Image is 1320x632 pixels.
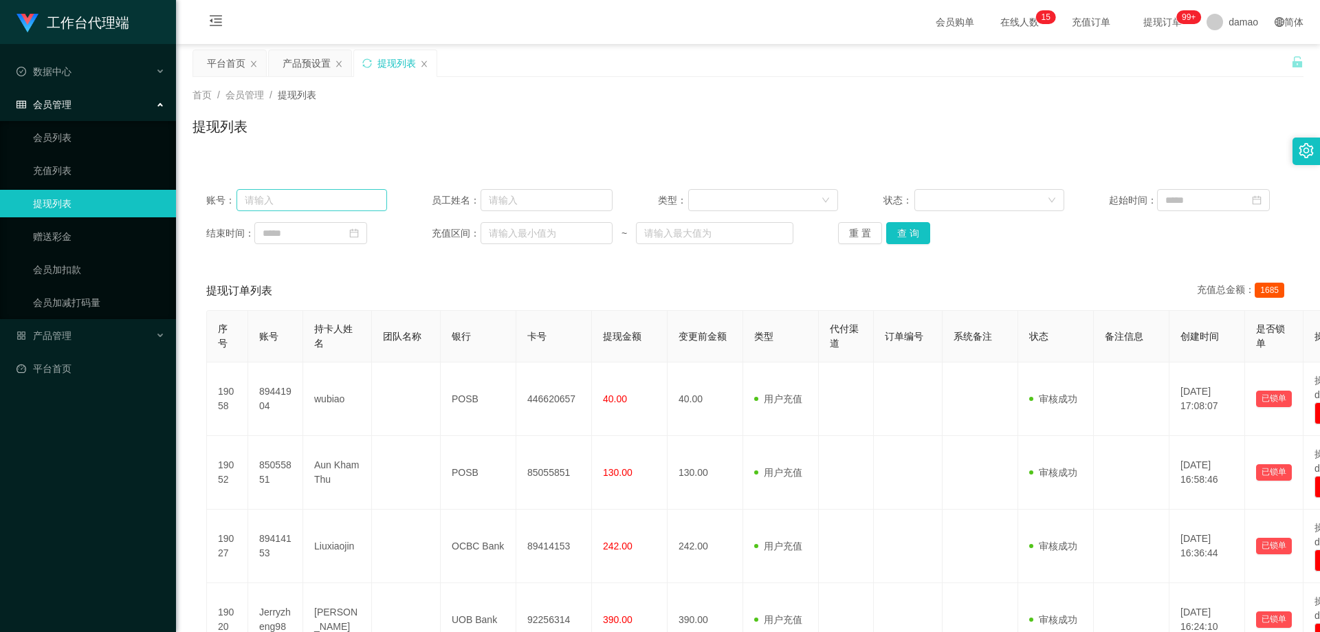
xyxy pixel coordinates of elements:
[248,510,303,583] td: 89414153
[1029,467,1077,478] span: 审核成功
[1256,323,1285,349] span: 是否锁单
[278,89,316,100] span: 提现列表
[603,467,632,478] span: 130.00
[16,14,38,33] img: logo.9652507e.png
[248,436,303,510] td: 85055851
[527,331,547,342] span: 卡号
[335,60,343,68] i: 图标: close
[217,89,220,100] span: /
[33,223,165,250] a: 赠送彩金
[452,331,471,342] span: 银行
[314,323,353,349] span: 持卡人姓名
[838,222,882,244] button: 重 置
[679,331,727,342] span: 变更前金额
[248,362,303,436] td: 89441904
[33,289,165,316] a: 会员加减打码量
[206,193,236,208] span: 账号：
[603,541,632,552] span: 242.00
[636,222,793,244] input: 请输入最大值为
[16,66,71,77] span: 数据中心
[33,157,165,184] a: 充值列表
[1197,283,1290,299] div: 充值总金额：
[954,331,992,342] span: 系统备注
[33,256,165,283] a: 会员加扣款
[206,226,254,241] span: 结束时间：
[603,393,627,404] span: 40.00
[383,331,421,342] span: 团队名称
[207,50,245,76] div: 平台首页
[349,228,359,238] i: 图标: calendar
[47,1,129,45] h1: 工作台代理端
[259,331,278,342] span: 账号
[1029,614,1077,625] span: 审核成功
[206,283,272,299] span: 提现订单列表
[603,331,641,342] span: 提现金额
[754,331,773,342] span: 类型
[668,436,743,510] td: 130.00
[303,362,372,436] td: wubiao
[668,362,743,436] td: 40.00
[883,193,914,208] span: 状态：
[1042,10,1046,24] p: 1
[1176,10,1201,24] sup: 1020
[885,331,923,342] span: 订单编号
[207,510,248,583] td: 19027
[516,510,592,583] td: 89414153
[830,323,859,349] span: 代付渠道
[886,222,930,244] button: 查 询
[432,193,480,208] span: 员工姓名：
[225,89,264,100] span: 会员管理
[1029,541,1077,552] span: 审核成功
[377,50,416,76] div: 提现列表
[432,226,480,241] span: 充值区间：
[192,1,239,45] i: 图标: menu-fold
[236,189,387,211] input: 请输入
[207,362,248,436] td: 19058
[1109,193,1157,208] span: 起始时间：
[754,393,802,404] span: 用户充值
[754,467,802,478] span: 用户充值
[269,89,272,100] span: /
[33,190,165,217] a: 提现列表
[1169,510,1245,583] td: [DATE] 16:36:44
[16,99,71,110] span: 会员管理
[16,330,71,341] span: 产品管理
[1256,611,1292,628] button: 已锁单
[1252,195,1262,205] i: 图标: calendar
[1255,283,1284,298] span: 1685
[1256,391,1292,407] button: 已锁单
[481,222,613,244] input: 请输入最小值为
[33,124,165,151] a: 会员列表
[207,436,248,510] td: 19052
[658,193,689,208] span: 类型：
[754,614,802,625] span: 用户充值
[218,323,228,349] span: 序号
[250,60,258,68] i: 图标: close
[16,17,129,28] a: 工作台代理端
[1291,56,1303,68] i: 图标: unlock
[192,89,212,100] span: 首页
[420,60,428,68] i: 图标: close
[303,510,372,583] td: Liuxiaojin
[603,614,632,625] span: 390.00
[481,189,613,211] input: 请输入
[16,355,165,382] a: 图标: dashboard平台首页
[516,362,592,436] td: 446620657
[1065,17,1117,27] span: 充值订单
[613,226,636,241] span: ~
[1169,436,1245,510] td: [DATE] 16:58:46
[1046,10,1050,24] p: 5
[1029,393,1077,404] span: 审核成功
[1180,331,1219,342] span: 创建时间
[441,510,516,583] td: OCBC Bank
[1105,331,1143,342] span: 备注信息
[283,50,331,76] div: 产品预设置
[303,436,372,510] td: Aun Kham Thu
[1256,464,1292,481] button: 已锁单
[16,100,26,109] i: 图标: table
[16,331,26,340] i: 图标: appstore-o
[441,436,516,510] td: POSB
[192,116,247,137] h1: 提现列表
[993,17,1046,27] span: 在线人数
[441,362,516,436] td: POSB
